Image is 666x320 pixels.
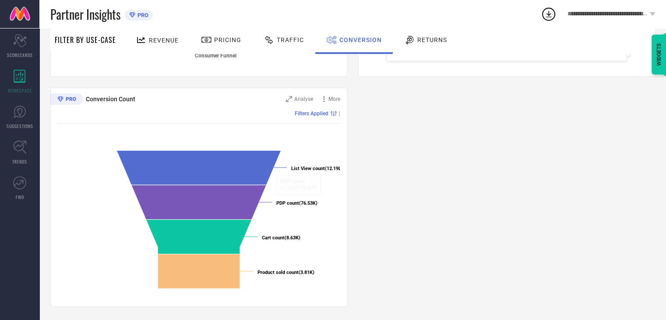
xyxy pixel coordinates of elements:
[214,36,241,43] span: Pricing
[50,5,120,23] span: Partner Insights
[277,36,304,43] span: Traffic
[55,35,116,45] span: Filter By Use-Case
[276,200,317,206] text: (76.53K)
[257,270,314,275] text: (3.81K)
[16,194,24,200] span: FWD
[291,166,343,171] text: (12.19L)
[417,36,447,43] span: Returns
[12,158,27,165] span: TRENDS
[295,110,328,117] span: Filters Applied
[195,53,236,59] tspan: Consumer Funnel
[262,235,285,241] tspan: Cart count
[257,270,299,275] tspan: Product sold count
[8,87,32,94] span: WORKSPACE
[50,93,83,107] div: Premium
[7,52,33,58] span: SCORECARDS
[339,110,340,117] span: |
[541,6,557,22] div: Open download list
[276,200,299,206] tspan: PDP count
[291,166,325,171] tspan: List View count
[86,96,135,103] span: Conversion Count
[7,123,33,129] span: SUGGESTIONS
[135,12,148,18] span: PRO
[262,235,300,241] text: (8.63K)
[286,96,292,102] svg: Zoom
[339,36,382,43] span: Conversion
[294,96,313,102] span: Analyse
[328,96,340,102] span: More
[149,37,179,44] span: Revenue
